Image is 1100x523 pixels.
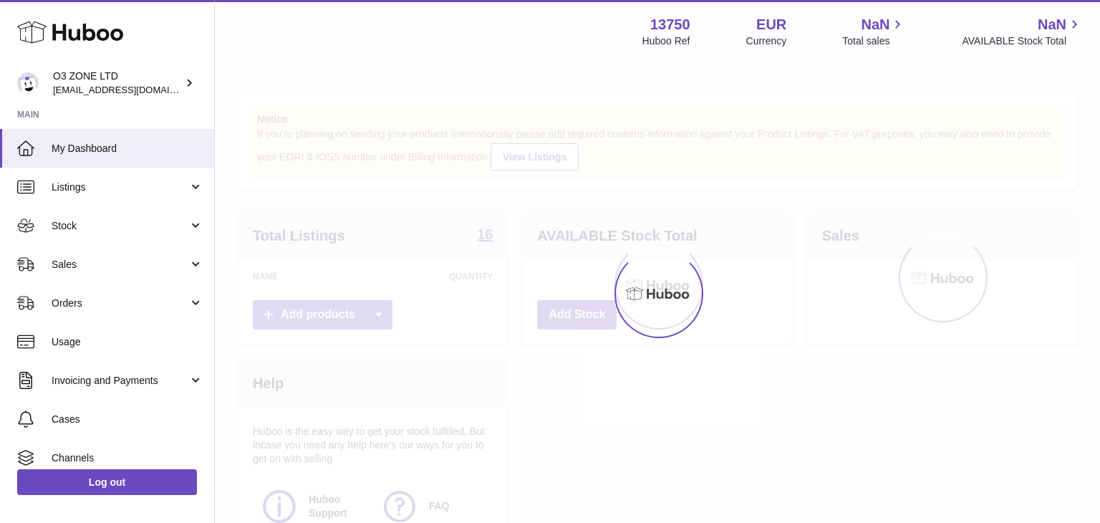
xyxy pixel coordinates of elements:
span: Listings [52,181,188,194]
span: Cases [52,413,203,426]
a: Log out [17,469,197,495]
span: [EMAIL_ADDRESS][DOMAIN_NAME] [53,84,211,95]
strong: 13750 [650,15,690,34]
a: NaN Total sales [842,15,906,48]
div: Huboo Ref [642,34,690,48]
div: O3 ZONE LTD [53,69,182,97]
span: Sales [52,258,188,272]
span: Orders [52,297,188,310]
strong: EUR [756,15,786,34]
span: NaN [1038,15,1066,34]
a: NaN AVAILABLE Stock Total [962,15,1083,48]
span: Invoicing and Payments [52,374,188,388]
span: Usage [52,335,203,349]
span: My Dashboard [52,142,203,155]
span: Channels [52,451,203,465]
img: internalAdmin-13750@internal.huboo.com [17,72,39,94]
span: AVAILABLE Stock Total [962,34,1083,48]
span: NaN [861,15,889,34]
span: Total sales [842,34,906,48]
span: Stock [52,219,188,233]
div: Currency [746,34,787,48]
